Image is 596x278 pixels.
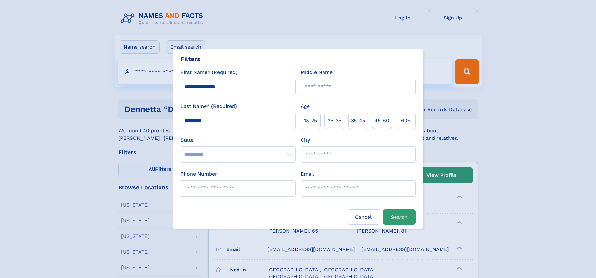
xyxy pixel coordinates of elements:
label: Email [301,170,314,178]
span: 25‑35 [328,117,341,124]
button: Search [383,209,416,225]
label: First Name* (Required) [181,69,237,76]
label: City [301,136,310,144]
span: 18‑25 [304,117,317,124]
div: Filters [181,54,201,64]
span: 45‑60 [374,117,389,124]
label: Middle Name [301,69,333,76]
label: Phone Number [181,170,217,178]
span: 60+ [401,117,410,124]
label: Cancel [347,209,380,225]
label: Last Name* (Required) [181,102,237,110]
span: 35‑45 [351,117,365,124]
label: Age [301,102,310,110]
label: State [181,136,296,144]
